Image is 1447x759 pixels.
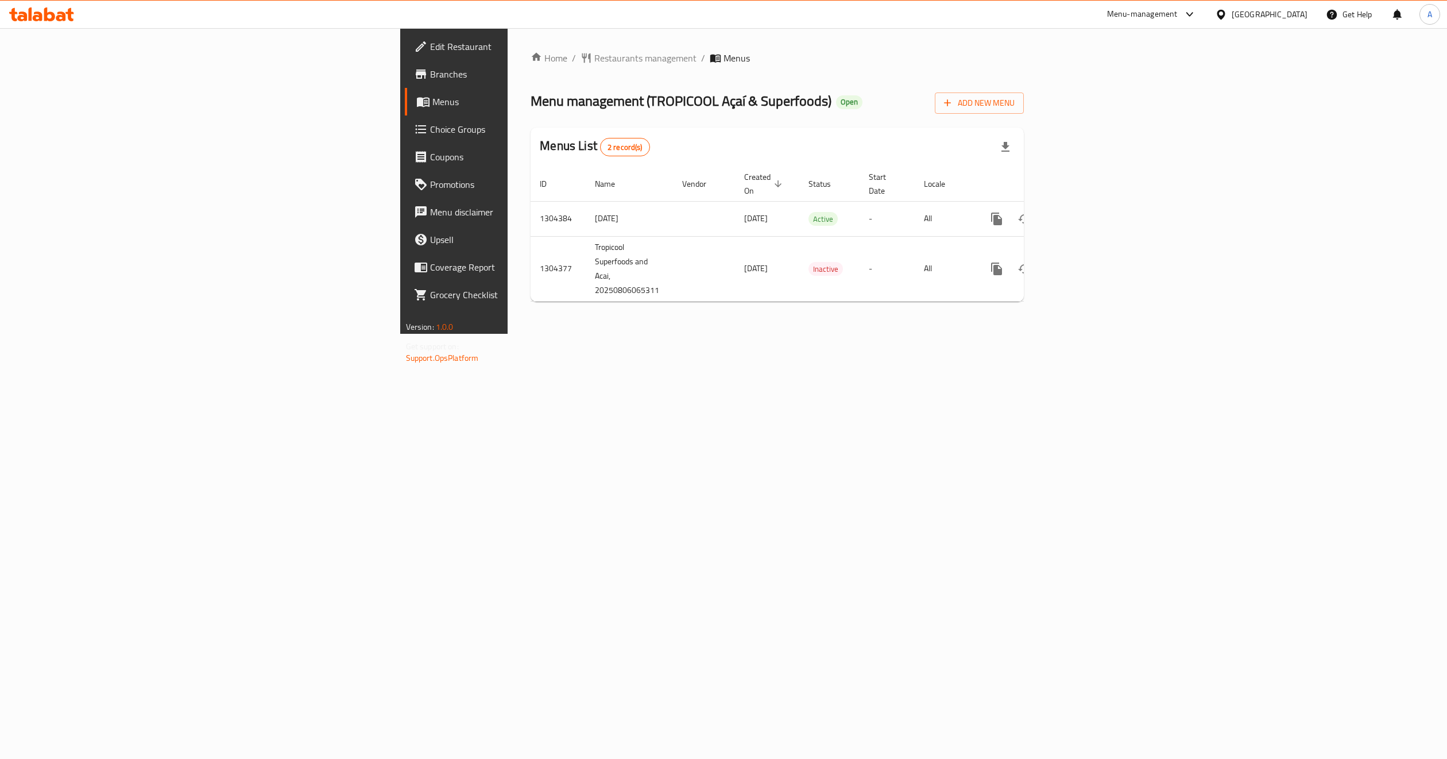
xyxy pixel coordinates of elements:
[540,177,562,191] span: ID
[1107,7,1178,21] div: Menu-management
[723,51,750,65] span: Menus
[869,170,901,198] span: Start Date
[430,205,633,219] span: Menu disclaimer
[405,171,642,198] a: Promotions
[594,51,697,65] span: Restaurants management
[405,226,642,253] a: Upsell
[406,339,459,354] span: Get support on:
[836,97,862,107] span: Open
[531,88,831,114] span: Menu management ( TROPICOOL Açaí & Superfoods )
[405,115,642,143] a: Choice Groups
[430,67,633,81] span: Branches
[1011,205,1038,233] button: Change Status
[924,177,960,191] span: Locale
[915,236,974,301] td: All
[744,261,768,276] span: [DATE]
[915,201,974,236] td: All
[860,201,915,236] td: -
[701,51,705,65] li: /
[436,319,454,334] span: 1.0.0
[1232,8,1307,21] div: [GEOGRAPHIC_DATA]
[974,167,1102,202] th: Actions
[601,142,649,153] span: 2 record(s)
[405,281,642,309] a: Grocery Checklist
[744,211,768,226] span: [DATE]
[405,253,642,281] a: Coverage Report
[406,350,479,365] a: Support.OpsPlatform
[836,95,862,109] div: Open
[531,51,1024,65] nav: breadcrumb
[682,177,721,191] span: Vendor
[1427,8,1432,21] span: A
[808,263,843,276] span: Inactive
[944,96,1015,110] span: Add New Menu
[405,33,642,60] a: Edit Restaurant
[808,213,838,226] span: Active
[935,93,1024,114] button: Add New Menu
[430,233,633,246] span: Upsell
[430,122,633,136] span: Choice Groups
[430,150,633,164] span: Coupons
[405,88,642,115] a: Menus
[531,167,1102,302] table: enhanced table
[406,319,434,334] span: Version:
[983,205,1011,233] button: more
[432,95,633,109] span: Menus
[992,133,1019,161] div: Export file
[600,138,650,156] div: Total records count
[808,177,846,191] span: Status
[1011,255,1038,283] button: Change Status
[405,60,642,88] a: Branches
[405,143,642,171] a: Coupons
[405,198,642,226] a: Menu disclaimer
[860,236,915,301] td: -
[430,288,633,302] span: Grocery Checklist
[430,40,633,53] span: Edit Restaurant
[430,178,633,191] span: Promotions
[744,170,786,198] span: Created On
[595,177,630,191] span: Name
[983,255,1011,283] button: more
[430,260,633,274] span: Coverage Report
[540,137,649,156] h2: Menus List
